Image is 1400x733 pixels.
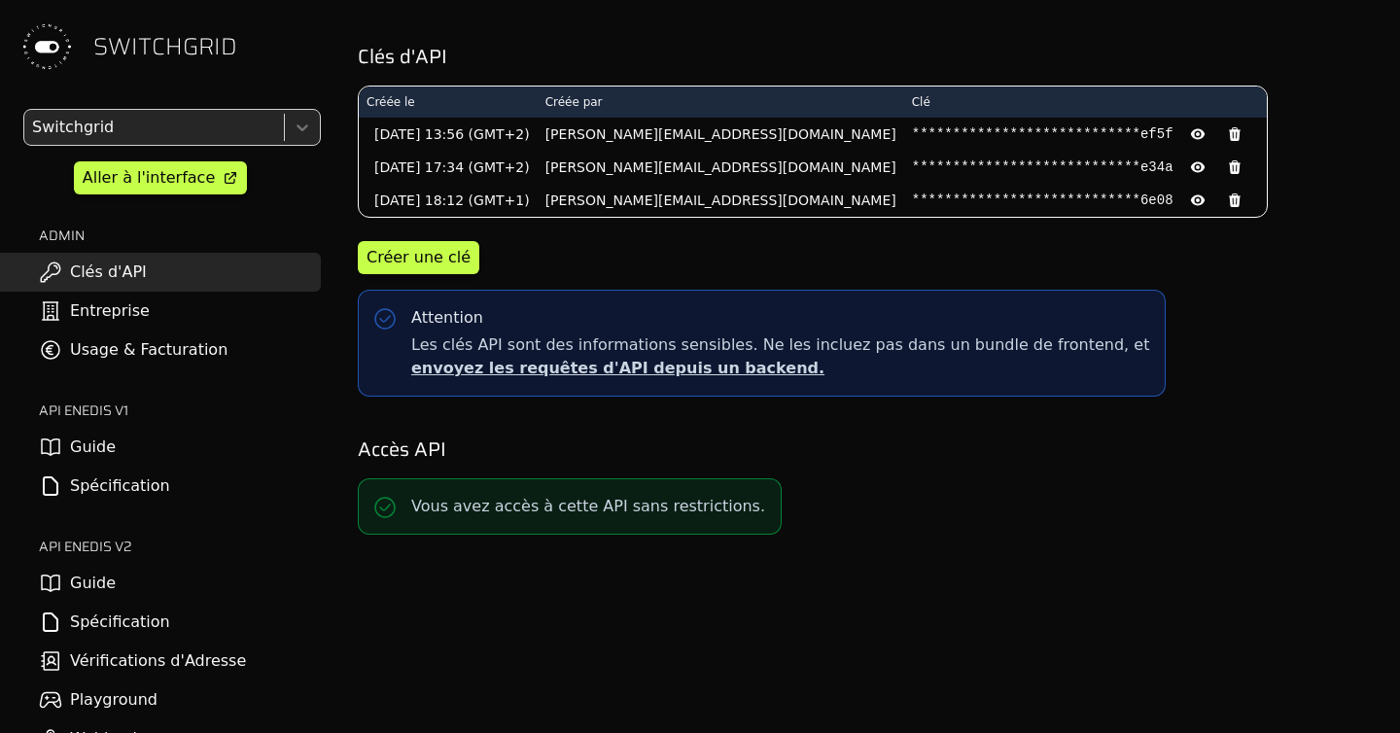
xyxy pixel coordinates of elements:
[538,87,904,118] th: Créée par
[359,184,538,217] td: [DATE] 18:12 (GMT+1)
[93,31,237,62] span: SWITCHGRID
[39,401,321,420] h2: API ENEDIS v1
[411,306,483,330] div: Attention
[411,333,1149,380] span: Les clés API sont des informations sensibles. Ne les incluez pas dans un bundle de frontend, et
[39,537,321,556] h2: API ENEDIS v2
[359,87,538,118] th: Créée le
[359,151,538,184] td: [DATE] 17:34 (GMT+2)
[538,151,904,184] td: [PERSON_NAME][EMAIL_ADDRESS][DOMAIN_NAME]
[904,87,1267,118] th: Clé
[358,43,1373,70] h2: Clés d'API
[411,357,1149,380] p: envoyez les requêtes d'API depuis un backend.
[16,16,78,78] img: Switchgrid Logo
[367,246,471,269] div: Créer une clé
[538,118,904,151] td: [PERSON_NAME][EMAIL_ADDRESS][DOMAIN_NAME]
[538,184,904,217] td: [PERSON_NAME][EMAIL_ADDRESS][DOMAIN_NAME]
[39,226,321,245] h2: ADMIN
[411,495,765,518] p: Vous avez accès à cette API sans restrictions.
[359,118,538,151] td: [DATE] 13:56 (GMT+2)
[83,166,215,190] div: Aller à l'interface
[358,436,1373,463] h2: Accès API
[358,241,479,274] button: Créer une clé
[74,161,247,194] a: Aller à l'interface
